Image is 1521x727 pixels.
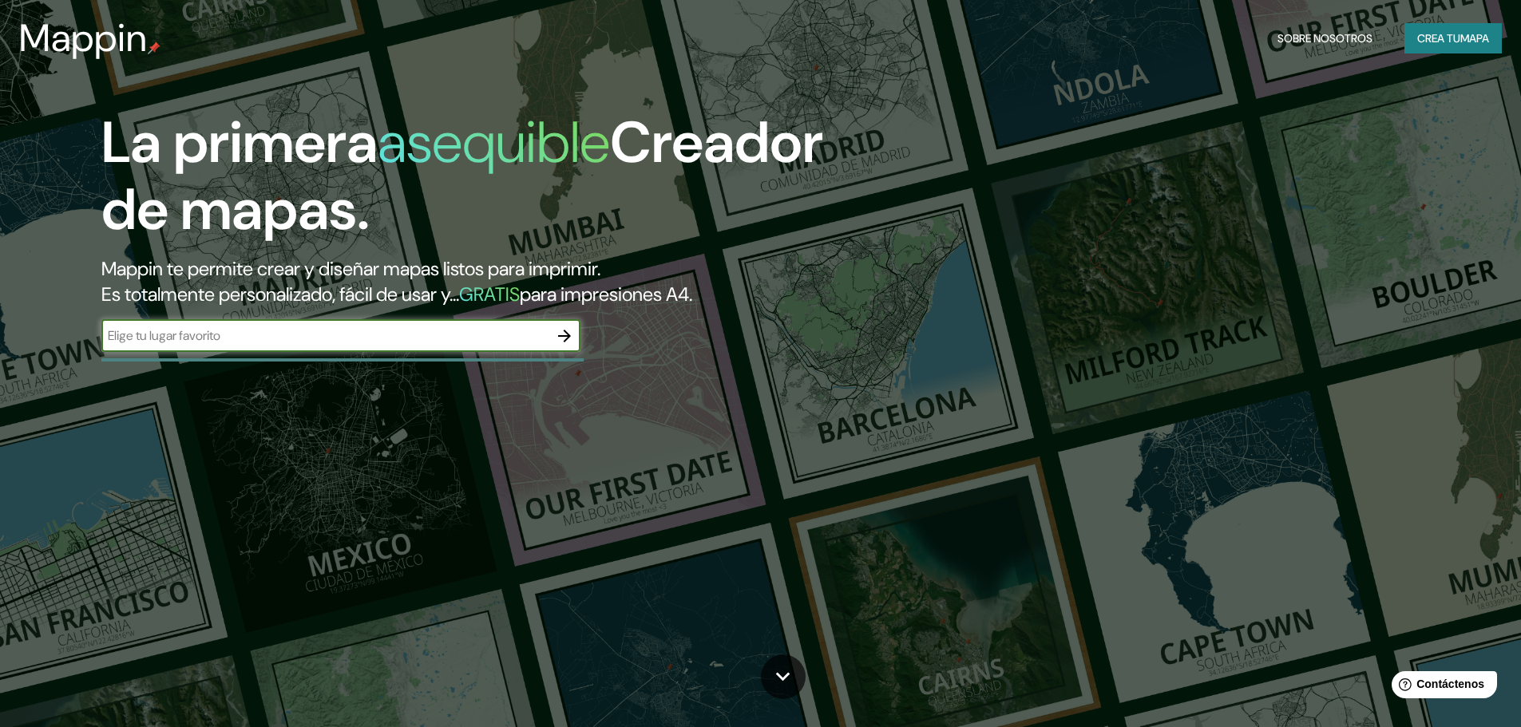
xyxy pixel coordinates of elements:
[459,282,520,306] font: GRATIS
[19,13,148,63] font: Mappin
[1379,665,1503,709] iframe: Lanzador de widgets de ayuda
[148,41,160,54] img: pin de mapeo
[101,326,549,345] input: Elige tu lugar favorito
[378,105,610,180] font: asequible
[1417,31,1460,45] font: Crea tu
[101,256,600,281] font: Mappin te permite crear y diseñar mapas listos para imprimir.
[1271,23,1379,53] button: Sobre nosotros
[520,282,692,306] font: para impresiones A4.
[1460,31,1489,45] font: mapa
[101,105,378,180] font: La primera
[101,105,823,247] font: Creador de mapas.
[1277,31,1372,45] font: Sobre nosotros
[101,282,459,306] font: Es totalmente personalizado, fácil de usar y...
[1404,23,1502,53] button: Crea tumapa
